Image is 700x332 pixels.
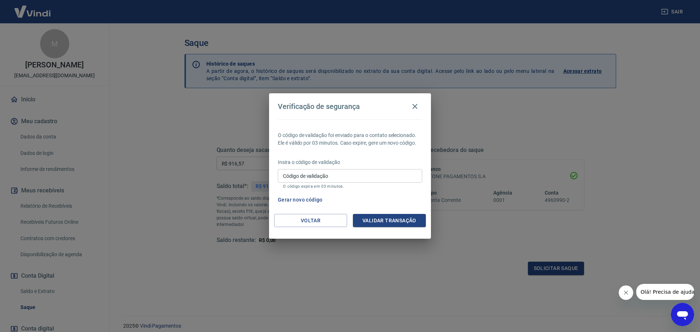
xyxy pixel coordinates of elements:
h4: Verificação de segurança [278,102,360,111]
iframe: Botão para abrir a janela de mensagens [671,303,694,326]
button: Validar transação [353,214,426,227]
p: O código de validação foi enviado para o contato selecionado. Ele é válido por 03 minutos. Caso e... [278,132,422,147]
button: Gerar novo código [275,193,326,207]
span: Olá! Precisa de ajuda? [4,5,61,11]
iframe: Mensagem da empresa [636,284,694,300]
p: Insira o código de validação [278,159,422,166]
p: O código expira em 03 minutos. [283,184,417,189]
button: Voltar [274,214,347,227]
iframe: Fechar mensagem [619,285,633,300]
